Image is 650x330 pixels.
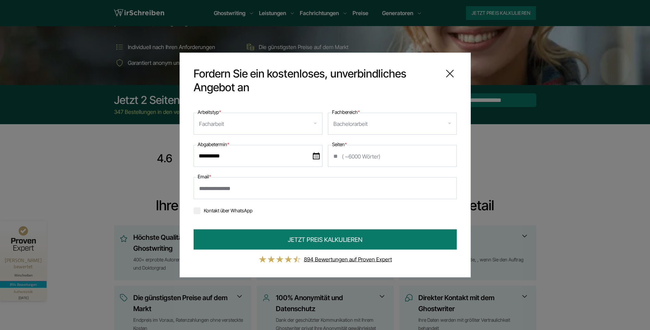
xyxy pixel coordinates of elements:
[194,229,457,250] button: JETZT PREIS KALKULIEREN
[333,118,368,129] div: Bachelorarbeit
[332,140,347,149] label: Seiten
[288,235,363,244] span: JETZT PREIS KALKULIEREN
[194,208,253,213] label: Kontakt über WhatsApp
[198,173,211,181] label: Email
[304,256,392,263] a: 894 Bewertungen auf Proven Expert
[332,108,360,116] label: Fachbereich
[199,118,224,129] div: Facharbeit
[198,140,229,149] label: Abgabetermin
[194,145,322,167] input: date
[194,67,438,94] span: Fordern Sie ein kostenloses, unverbindliches Angebot an
[198,108,221,116] label: Arbeitstyp
[313,153,320,160] img: date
